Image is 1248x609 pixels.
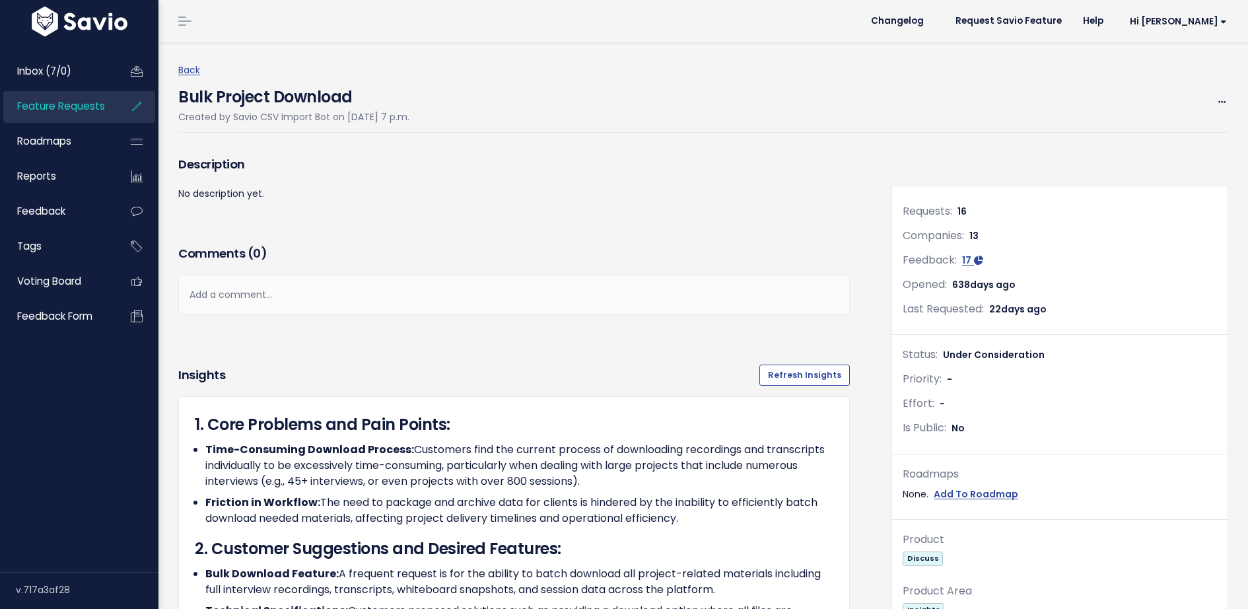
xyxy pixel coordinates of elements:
span: days ago [970,278,1016,291]
span: Companies: [903,228,964,243]
a: Feature Requests [3,91,110,122]
span: Tags [17,239,42,253]
strong: Friction in Workflow: [205,495,320,510]
a: Back [178,63,200,77]
span: - [940,397,945,410]
a: Feedback [3,196,110,227]
span: Roadmaps [17,134,71,148]
a: Help [1072,11,1114,31]
h3: Comments ( ) [178,244,850,263]
span: days ago [1001,303,1047,316]
span: Feedback: [903,252,957,268]
h3: 2. Customer Suggestions and Desired Features: [195,537,833,561]
span: Requests: [903,203,952,219]
div: v.717a3af28 [16,573,158,607]
li: A frequent request is for the ability to batch download all project-related materials including f... [205,566,833,598]
span: Last Requested: [903,301,984,316]
span: Reports [17,169,56,183]
a: Voting Board [3,266,110,297]
strong: Bulk Download Feature: [205,566,339,581]
a: Add To Roadmap [934,486,1018,503]
span: Is Public: [903,420,946,435]
a: Request Savio Feature [945,11,1072,31]
span: Hi [PERSON_NAME] [1130,17,1227,26]
p: No description yet. [178,186,850,202]
div: Roadmaps [903,465,1217,484]
span: Changelog [871,17,924,26]
span: 638 [952,278,1016,291]
a: Tags [3,231,110,262]
strong: Time-Consuming Download Process: [205,442,414,457]
div: Add a comment... [178,275,850,314]
span: Voting Board [17,274,81,288]
span: 22 [989,303,1047,316]
h3: 1. Core Problems and Pain Points: [195,413,833,437]
a: 17 [962,254,983,267]
span: Feedback form [17,309,92,323]
h4: Bulk Project Download [178,79,409,109]
span: Discuss [903,552,943,565]
h3: Description [178,155,850,174]
span: Under Consideration [943,348,1045,361]
span: Feedback [17,204,65,218]
span: Inbox (7/0) [17,64,71,78]
div: None. [903,486,1217,503]
img: logo-white.9d6f32f41409.svg [28,7,131,36]
li: Customers find the current process of downloading recordings and transcripts individually to be e... [205,442,833,489]
span: Status: [903,347,938,362]
span: Feature Requests [17,99,105,113]
button: Refresh Insights [759,365,850,386]
h3: Insights [178,366,225,384]
li: The need to package and archive data for clients is hindered by the inability to efficiently batc... [205,495,833,526]
div: Product Area [903,582,1217,601]
span: 0 [253,245,261,262]
a: Inbox (7/0) [3,56,110,87]
a: Roadmaps [3,126,110,157]
span: Opened: [903,277,947,292]
span: 16 [957,205,967,218]
div: Product [903,530,1217,550]
a: Feedback form [3,301,110,332]
a: Hi [PERSON_NAME] [1114,11,1237,32]
span: Created by Savio CSV Import Bot on [DATE] 7 p.m. [178,110,409,124]
span: Priority: [903,371,942,386]
span: Effort: [903,396,934,411]
span: 13 [969,229,979,242]
span: No [952,421,965,435]
a: Reports [3,161,110,192]
span: - [947,373,952,386]
span: 17 [962,254,971,267]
